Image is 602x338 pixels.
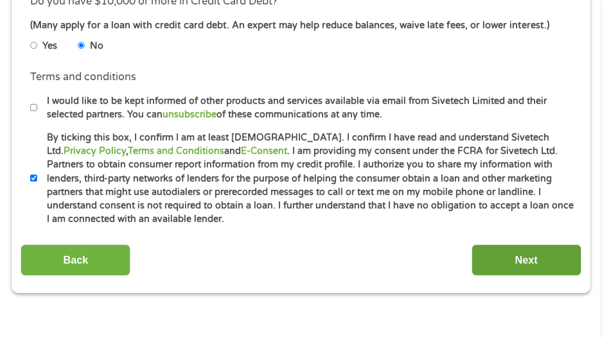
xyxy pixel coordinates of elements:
[21,244,130,276] input: Back
[64,146,126,156] a: Privacy Policy
[37,131,578,226] label: By ticking this box, I confirm I am at least [DEMOGRAPHIC_DATA]. I confirm I have read and unders...
[30,71,136,84] label: Terms and conditions
[37,94,578,122] label: I would like to be kept informed of other products and services available via email from Sivetech...
[128,146,224,156] a: Terms and Conditions
[42,39,57,53] label: Yes
[241,146,287,156] a: E-Consent
[90,39,103,53] label: No
[163,109,217,120] a: unsubscribe
[472,244,581,276] input: Next
[30,19,572,33] div: (Many apply for a loan with credit card debt. An expert may help reduce balances, waive late fees...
